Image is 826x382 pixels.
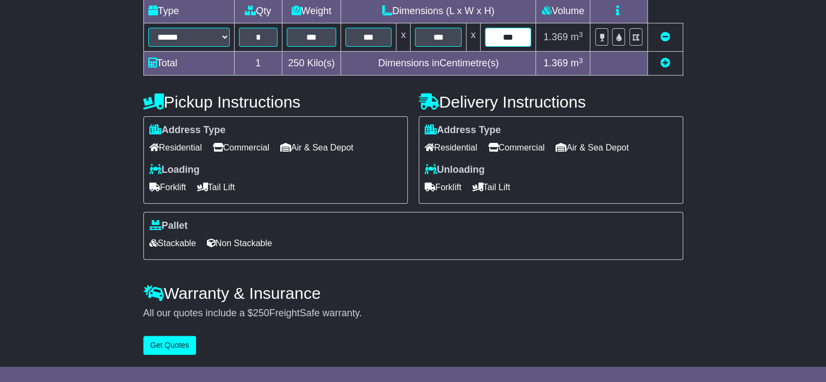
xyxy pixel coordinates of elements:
[425,124,501,136] label: Address Type
[282,52,341,76] td: Kilo(s)
[288,58,304,68] span: 250
[544,58,568,68] span: 1.369
[396,23,411,52] td: x
[425,179,462,196] span: Forklift
[149,220,188,232] label: Pallet
[143,284,683,302] h4: Warranty & Insurance
[253,308,269,318] span: 250
[425,139,477,156] span: Residential
[425,164,485,176] label: Unloading
[143,52,234,76] td: Total
[143,336,197,355] button: Get Quotes
[143,93,408,111] h4: Pickup Instructions
[234,52,282,76] td: 1
[660,32,670,42] a: Remove this item
[149,235,196,252] span: Stackable
[149,179,186,196] span: Forklift
[660,58,670,68] a: Add new item
[571,32,583,42] span: m
[341,52,535,76] td: Dimensions in Centimetre(s)
[544,32,568,42] span: 1.369
[488,139,545,156] span: Commercial
[571,58,583,68] span: m
[556,139,629,156] span: Air & Sea Depot
[149,164,200,176] label: Loading
[419,93,683,111] h4: Delivery Instructions
[207,235,272,252] span: Non Stackable
[197,179,235,196] span: Tail Lift
[579,30,583,39] sup: 3
[280,139,354,156] span: Air & Sea Depot
[213,139,269,156] span: Commercial
[579,57,583,65] sup: 3
[149,139,202,156] span: Residential
[466,23,480,52] td: x
[472,179,510,196] span: Tail Lift
[143,308,683,320] div: All our quotes include a $ FreightSafe warranty.
[149,124,226,136] label: Address Type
